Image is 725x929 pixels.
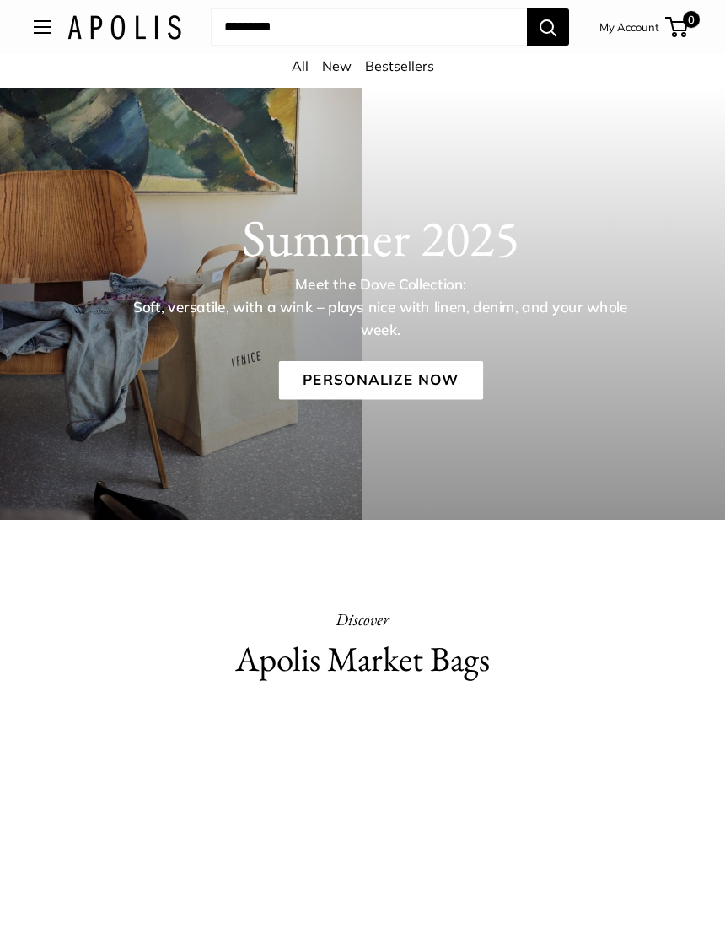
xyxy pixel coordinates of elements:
button: Open menu [34,20,51,34]
a: All [292,57,309,74]
a: Bestsellers [365,57,434,74]
h1: Summer 2025 [68,207,693,267]
p: Meet the Dove Collection: Soft, versatile, with a wink – plays nice with linen, denim, and your w... [121,273,642,341]
span: 0 [683,11,700,28]
h2: Apolis Market Bags [34,635,691,684]
img: Apolis [67,15,181,40]
input: Search... [211,8,527,46]
a: Personalize Now [278,361,482,400]
button: Search [527,8,569,46]
a: My Account [599,17,659,37]
a: 0 [667,17,688,37]
p: Discover [34,604,691,635]
a: New [322,57,352,74]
